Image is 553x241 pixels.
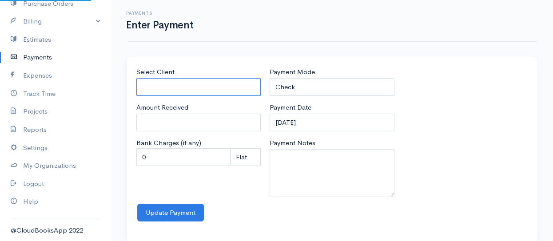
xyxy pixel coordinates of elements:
[270,67,315,77] label: Payment Mode
[11,225,100,236] div: @CloudBooksApp 2022
[270,138,315,148] label: Payment Notes
[136,138,201,148] label: Bank Charges (if any)
[126,11,193,16] h6: Payments
[126,20,193,31] h1: Enter Payment
[136,103,188,113] label: Amount Received
[136,67,175,77] label: Select Client
[270,103,311,113] label: Payment Date
[137,204,204,222] button: Update Payment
